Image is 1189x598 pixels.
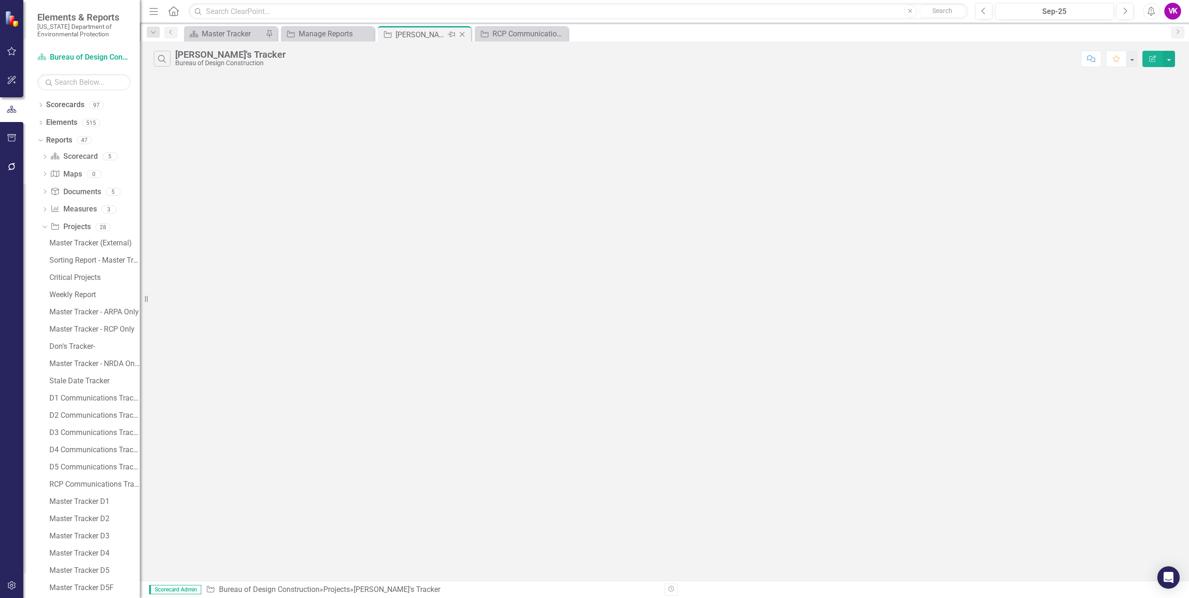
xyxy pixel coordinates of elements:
a: D1 Communications Tracker [47,391,140,406]
a: Reports [46,135,72,146]
a: Master Tracker D3 [47,529,140,544]
div: Stale Date Tracker [49,377,140,385]
button: VK [1164,3,1181,20]
div: D4 Communications Tracker [49,446,140,454]
a: D2 Communications Tracker [47,408,140,423]
div: 97 [89,101,104,109]
div: RCP Communications Tracker [492,28,566,40]
span: Scorecard Admin [149,585,201,594]
a: D5 Communications Tracker [47,460,140,475]
div: 5 [102,153,117,161]
a: Bureau of Design Construction [37,52,130,63]
img: ClearPoint Strategy [5,11,21,27]
a: Scorecard [50,151,97,162]
div: Weekly Report [49,291,140,299]
a: Documents [50,187,101,197]
div: Don's Tracker- [49,342,140,351]
a: RCP Communications Tracker [47,477,140,492]
div: Sorting Report - Master Tracker (External) [49,256,140,265]
a: Weekly Report [47,287,140,302]
a: Master Tracker D1 [47,494,140,509]
a: RCP Communications Tracker [477,28,566,40]
div: Master Tracker - ARPA Only [49,308,140,316]
span: Search [932,7,952,14]
a: Master Tracker - NRDA Only [47,356,140,371]
div: D1 Communications Tracker [49,394,140,402]
div: Master Tracker D3 [49,532,140,540]
div: Open Intercom Messenger [1157,566,1180,589]
div: Master Tracker (External) [49,239,140,247]
a: Master Tracker [186,28,263,40]
a: Sorting Report - Master Tracker (External) [47,253,140,268]
a: Manage Reports [283,28,372,40]
a: Bureau of Design Construction [219,585,320,594]
a: Critical Projects [47,270,140,285]
div: Bureau of Design Construction [175,60,286,67]
div: D2 Communications Tracker [49,411,140,420]
div: 28 [96,223,110,231]
div: 515 [82,119,100,127]
div: Master Tracker D2 [49,515,140,523]
div: Master Tracker [202,28,263,40]
div: Manage Reports [299,28,372,40]
a: Master Tracker (External) [47,236,140,251]
div: Critical Projects [49,273,140,282]
div: Master Tracker D4 [49,549,140,557]
div: D3 Communications Tracker [49,428,140,437]
a: D3 Communications Tracker [47,425,140,440]
a: Projects [50,222,90,232]
div: 5 [106,188,121,196]
span: Elements & Reports [37,12,130,23]
div: Master Tracker D5 [49,566,140,575]
a: Master Tracker D5 [47,563,140,578]
div: [PERSON_NAME]'s Tracker [175,49,286,60]
a: Master Tracker D2 [47,511,140,526]
a: Maps [50,169,82,180]
a: Elements [46,117,77,128]
a: Don's Tracker- [47,339,140,354]
a: Scorecards [46,100,84,110]
a: Master Tracker - RCP Only [47,322,140,337]
div: Master Tracker D1 [49,497,140,506]
a: Stale Date Tracker [47,374,140,388]
div: [PERSON_NAME]'s Tracker [396,29,445,41]
input: Search Below... [37,74,130,90]
a: D4 Communications Tracker [47,442,140,457]
a: Master Tracker D4 [47,546,140,561]
a: Projects [323,585,350,594]
a: Master Tracker - ARPA Only [47,305,140,319]
div: Sep-25 [998,6,1111,17]
div: Master Tracker - NRDA Only [49,360,140,368]
div: 3 [102,205,116,213]
div: D5 Communications Tracker [49,463,140,471]
a: Measures [50,204,96,215]
div: 0 [87,170,102,178]
button: Sep-25 [995,3,1114,20]
div: Master Tracker - RCP Only [49,325,140,333]
div: RCP Communications Tracker [49,480,140,489]
div: [PERSON_NAME]'s Tracker [354,585,440,594]
input: Search ClearPoint... [189,3,968,20]
small: [US_STATE] Department of Environmental Protection [37,23,130,38]
div: » » [206,584,657,595]
button: Search [919,5,966,18]
a: Master Tracker D5F [47,580,140,595]
div: Master Tracker D5F [49,584,140,592]
div: 47 [77,136,92,144]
